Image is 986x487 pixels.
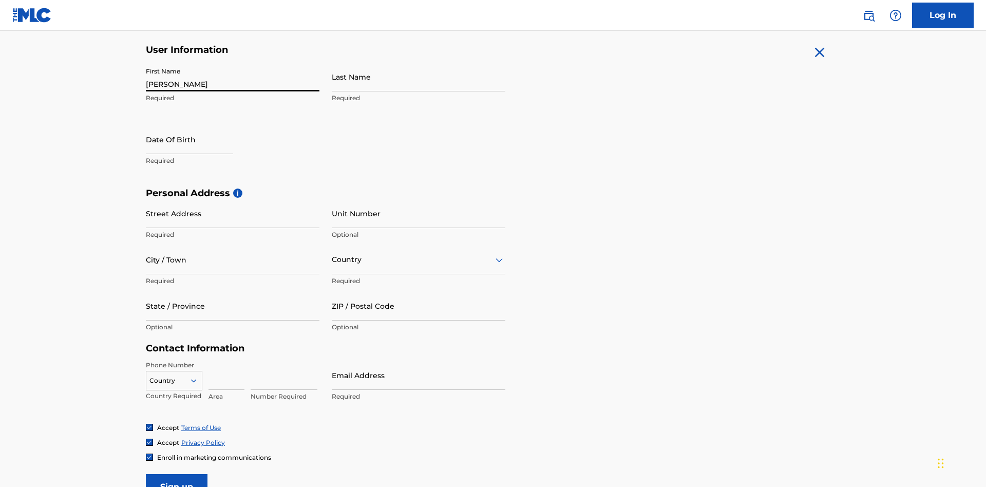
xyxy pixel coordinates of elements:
img: checkbox [146,439,153,445]
a: Terms of Use [181,424,221,432]
span: Accept [157,424,179,432]
p: Required [332,276,505,286]
p: Number Required [251,392,317,401]
img: close [811,44,828,61]
div: Help [885,5,906,26]
p: Required [332,93,505,103]
p: Optional [332,230,505,239]
a: Privacy Policy [181,439,225,446]
span: i [233,189,242,198]
img: checkbox [146,424,153,430]
h5: Personal Address [146,188,840,199]
p: Required [332,392,505,401]
p: Country Required [146,391,202,401]
span: Accept [157,439,179,446]
p: Area [208,392,244,401]
p: Required [146,93,319,103]
div: Drag [938,448,944,479]
img: search [863,9,875,22]
iframe: Chat Widget [935,438,986,487]
img: MLC Logo [12,8,52,23]
span: Enroll in marketing communications [157,454,271,461]
p: Required [146,156,319,165]
img: help [889,9,902,22]
img: checkbox [146,454,153,460]
h5: Contact Information [146,343,505,354]
h5: User Information [146,44,505,56]
p: Optional [146,323,319,332]
p: Required [146,230,319,239]
p: Optional [332,323,505,332]
a: Public Search [859,5,879,26]
a: Log In [912,3,974,28]
p: Required [146,276,319,286]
